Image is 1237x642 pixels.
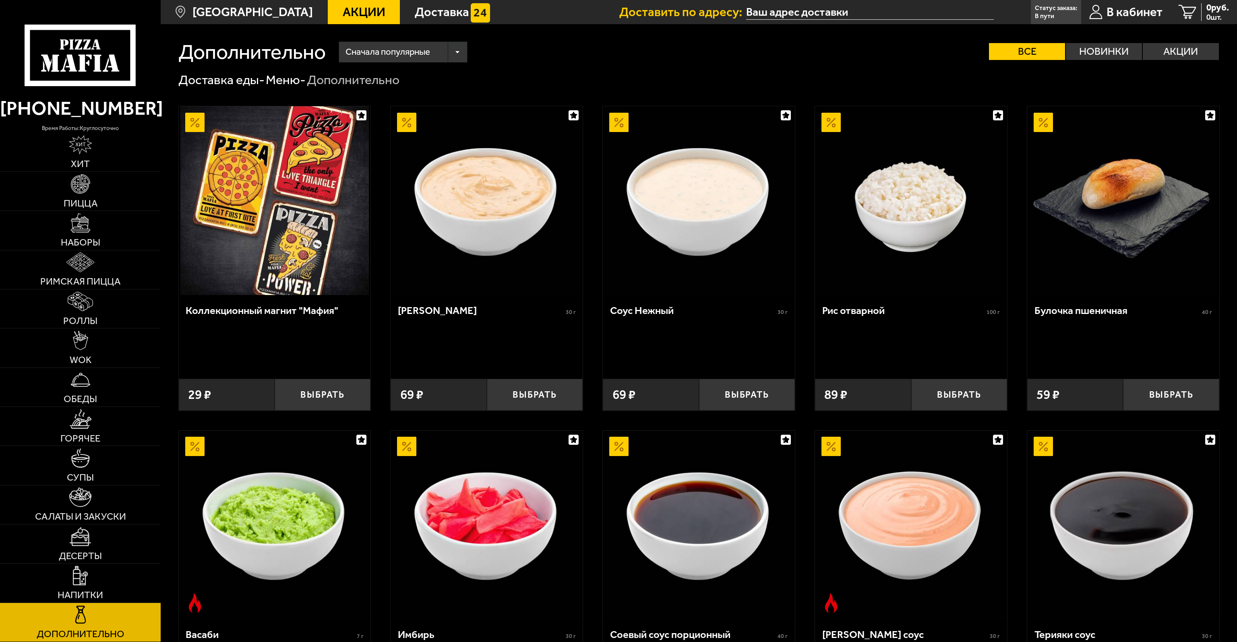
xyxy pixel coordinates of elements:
img: Соус Деликатес [392,106,581,295]
span: 100 г [987,309,1000,316]
a: АкционныйКоллекционный магнит "Мафия" [179,106,371,295]
img: Рис отварной [817,106,1005,295]
button: Выбрать [275,379,370,410]
a: Доставка еды- [178,72,265,87]
img: 15daf4d41897b9f0e9f617042186c801.svg [471,3,490,23]
div: [PERSON_NAME] [398,305,564,317]
label: Новинки [1066,43,1142,60]
img: Акционный [609,113,629,132]
span: 30 г [566,633,576,640]
button: Выбрать [1123,379,1219,410]
span: Акции [343,6,385,19]
div: Дополнительно [307,72,399,89]
button: Выбрать [911,379,1007,410]
span: 59 ₽ [1036,388,1059,401]
div: Рис отварной [822,305,985,317]
span: 7 г [357,633,364,640]
span: Десерты [59,551,102,561]
a: Меню- [266,72,306,87]
span: 0 шт. [1206,13,1229,21]
span: 40 г [1202,309,1212,316]
span: Дополнительно [37,630,124,639]
div: Коллекционный магнит "Мафия" [186,305,362,317]
img: Акционный [397,437,416,456]
div: Терияки соус [1034,629,1200,641]
a: АкционныйРис отварной [815,106,1007,295]
span: Римская пицца [40,277,120,287]
div: [PERSON_NAME] соус [822,629,988,641]
span: 30 г [778,309,788,316]
img: Акционный [185,437,205,456]
img: Акционный [821,437,841,456]
span: Горячее [60,434,100,444]
span: Роллы [63,316,97,326]
img: Спайси соус [817,431,1005,619]
span: Санкт-Петербург, Наличная улица, 44к1 [746,5,993,20]
span: [GEOGRAPHIC_DATA] [192,6,313,19]
span: Обеды [64,394,97,404]
img: Акционный [1034,113,1053,132]
a: АкционныйСоус Деликатес [391,106,583,295]
span: 89 ₽ [824,388,847,401]
img: Булочка пшеничная [1029,106,1218,295]
span: WOK [70,355,91,365]
span: 40 г [778,633,788,640]
a: АкционныйОстрое блюдоВасаби [179,431,371,619]
div: Булочка пшеничная [1034,305,1200,317]
span: 69 ₽ [400,388,423,401]
input: Ваш адрес доставки [746,5,993,20]
span: Хит [71,159,90,169]
span: Доставка [415,6,469,19]
span: Доставить по адресу: [619,6,746,19]
p: Статус заказа: [1035,5,1077,11]
span: В кабинет [1107,6,1163,19]
img: Имбирь [392,431,581,619]
span: Салаты и закуски [35,512,126,522]
a: АкционныйБулочка пшеничная [1027,106,1219,295]
a: АкционныйИмбирь [391,431,583,619]
img: Акционный [397,113,416,132]
img: Акционный [609,437,629,456]
button: Выбрать [487,379,583,410]
img: Акционный [1034,437,1053,456]
img: Коллекционный магнит "Мафия" [180,106,369,295]
span: Напитки [58,590,103,600]
span: 0 руб. [1206,3,1229,12]
span: 30 г [1202,633,1212,640]
span: Сначала популярные [345,40,430,64]
img: Соус Нежный [604,106,793,295]
span: 30 г [990,633,1000,640]
span: Пицца [64,199,97,208]
label: Акции [1143,43,1219,60]
span: Наборы [61,238,100,248]
a: АкционныйСоус Нежный [603,106,795,295]
div: Соевый соус порционный [610,629,776,641]
img: Акционный [821,113,841,132]
h1: Дополнительно [178,41,326,62]
div: Соус Нежный [610,305,776,317]
span: 69 ₽ [612,388,635,401]
div: Васаби [186,629,355,641]
img: Острое блюдо [185,593,205,613]
img: Акционный [185,113,205,132]
div: Имбирь [398,629,564,641]
img: Соевый соус порционный [604,431,793,619]
span: Супы [67,473,94,483]
label: Все [989,43,1065,60]
button: Выбрать [699,379,795,410]
a: АкционныйТерияки соус [1027,431,1219,619]
a: АкционныйСоевый соус порционный [603,431,795,619]
img: Васаби [180,431,369,619]
p: В пути [1035,13,1054,19]
span: 30 г [566,309,576,316]
img: Терияки соус [1029,431,1218,619]
span: 29 ₽ [188,388,211,401]
a: АкционныйОстрое блюдоСпайси соус [815,431,1007,619]
img: Острое блюдо [821,593,841,613]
